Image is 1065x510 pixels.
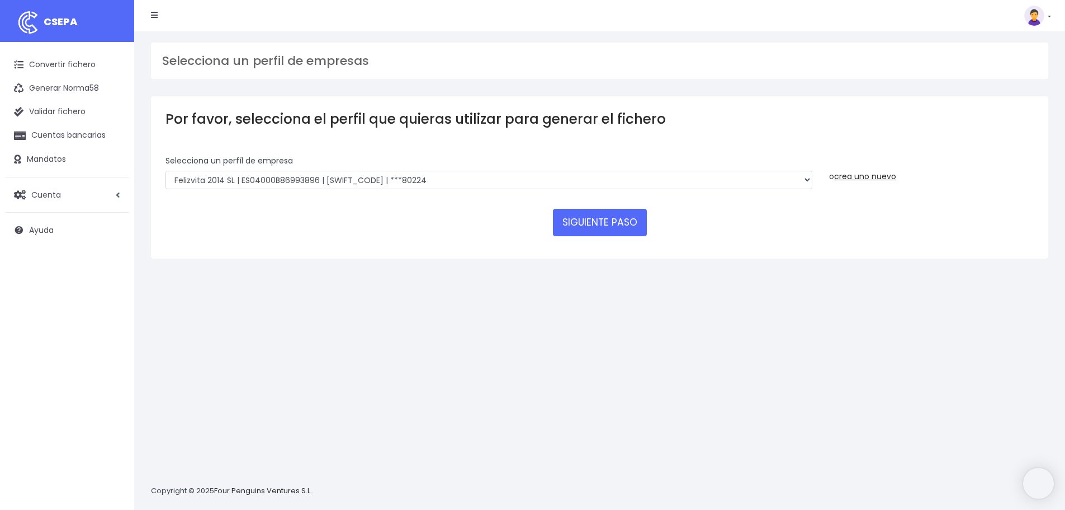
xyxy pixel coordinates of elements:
button: SIGUIENTE PASO [553,209,647,236]
p: Copyright © 2025 . [151,485,314,497]
div: o [829,155,1034,183]
img: logo [14,8,42,36]
a: Generar Norma58 [6,77,129,100]
span: CSEPA [44,15,78,29]
a: Mandatos [6,148,129,171]
span: Ayuda [29,224,54,236]
a: Ayuda [6,218,129,242]
a: Four Penguins Ventures S.L. [214,485,312,496]
a: Validar fichero [6,100,129,124]
a: Convertir fichero [6,53,129,77]
a: Cuentas bancarias [6,124,129,147]
h3: Selecciona un perfil de empresas [162,54,1037,68]
h3: Por favor, selecciona el perfil que quieras utilizar para generar el fichero [165,111,1034,127]
a: Cuenta [6,183,129,207]
label: Selecciona un perfíl de empresa [165,155,293,167]
span: Cuenta [31,189,61,200]
img: profile [1024,6,1044,26]
a: crea uno nuevo [834,171,896,182]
